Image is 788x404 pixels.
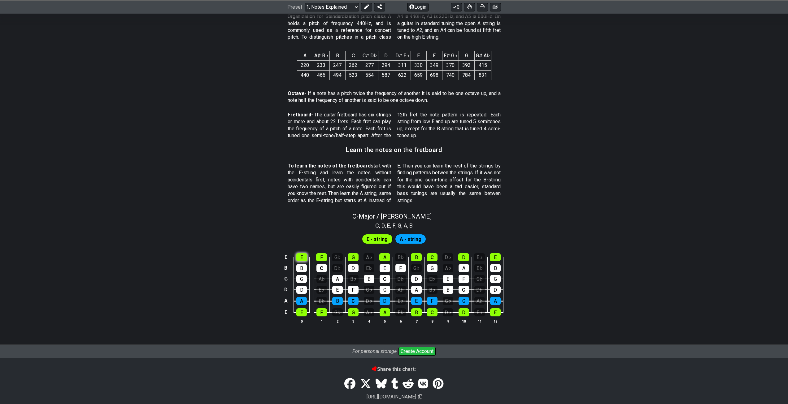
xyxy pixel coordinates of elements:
div: A♭ [364,308,374,316]
th: D♯ E♭ [394,51,411,60]
th: 7 [408,318,424,324]
div: D♭ [443,308,453,316]
td: 392 [459,61,474,70]
th: G♯ A♭ [474,51,491,60]
th: 11 [472,318,487,324]
div: D♭ [474,286,485,294]
span: F [393,221,395,230]
th: 12 [487,318,503,324]
span: , [390,221,393,230]
th: E [411,51,426,60]
div: B♭ [316,297,327,305]
td: 784 [459,70,474,80]
div: D♭ [442,253,453,261]
td: 740 [442,70,459,80]
div: A [380,308,390,316]
div: B [443,286,453,294]
span: , [379,221,381,230]
th: 1 [314,318,329,324]
button: Print [477,2,488,11]
div: D [459,308,469,316]
td: 554 [361,70,378,80]
div: C [459,286,469,294]
td: E [282,306,290,318]
div: F [316,253,327,261]
div: A♭ [316,275,327,283]
div: G♭ [332,308,343,316]
th: A [297,51,313,60]
strong: Octave [288,90,305,96]
div: D [490,286,501,294]
span: G [398,221,401,230]
button: Share Preset [374,2,385,11]
div: B♭ [395,253,406,261]
div: G [296,275,307,283]
td: 831 [474,70,491,80]
div: E [296,308,307,316]
td: 311 [394,61,411,70]
a: VK [416,375,430,393]
div: B [332,297,343,305]
a: Reddit [400,375,416,393]
div: A♭ [395,286,406,294]
button: Create image [490,2,501,11]
div: E♭ [316,286,327,294]
div: E♭ [474,253,485,261]
div: A [490,297,501,305]
td: 523 [345,70,361,80]
div: E [411,297,422,305]
p: - The guitar fretboard has six strings or more and about 22 frets. Each fret can play the frequen... [288,111,501,139]
div: B♭ [348,275,359,283]
div: D♭ [395,275,406,283]
th: G [459,51,474,60]
button: Create Account [398,347,436,356]
td: B [282,263,290,273]
span: A [404,221,407,230]
div: B♭ [395,308,406,316]
td: 698 [426,70,442,80]
th: 0 [294,318,310,324]
button: Edit Preset [361,2,372,11]
button: Login [407,2,429,11]
a: Bluesky [373,375,389,393]
div: B♭ [427,286,438,294]
span: C - Major / [PERSON_NAME] [352,213,432,220]
div: G [348,308,359,316]
span: [URL][DOMAIN_NAME] [366,393,417,401]
th: 3 [345,318,361,324]
div: D [458,253,469,261]
th: D [378,51,394,60]
div: B [411,308,422,316]
th: 10 [456,318,472,324]
div: C [348,297,359,305]
th: C [345,51,361,60]
td: 262 [345,61,361,70]
td: 659 [411,70,426,80]
div: D [296,286,307,294]
div: G [459,297,469,305]
div: F [427,297,438,305]
div: A [296,297,307,305]
p: - According to the International Organization for Standardization pitch class A holds a pitch of ... [288,6,501,41]
div: A [459,264,469,272]
td: 277 [361,61,378,70]
td: 415 [474,61,491,70]
span: Preset [287,4,302,10]
div: D♭ [332,264,343,272]
div: A [379,253,390,261]
div: C [316,264,327,272]
div: F [348,286,359,294]
div: G♭ [474,275,485,283]
div: A♭ [364,253,374,261]
td: 349 [426,61,442,70]
span: D [381,221,385,230]
div: G♭ [443,297,453,305]
th: F [426,51,442,60]
span: B [409,221,413,230]
a: Share on Facebook [342,375,358,393]
th: 2 [329,318,345,324]
div: G♭ [332,253,343,261]
div: C [427,253,438,261]
div: E [296,253,307,261]
td: 622 [394,70,411,80]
